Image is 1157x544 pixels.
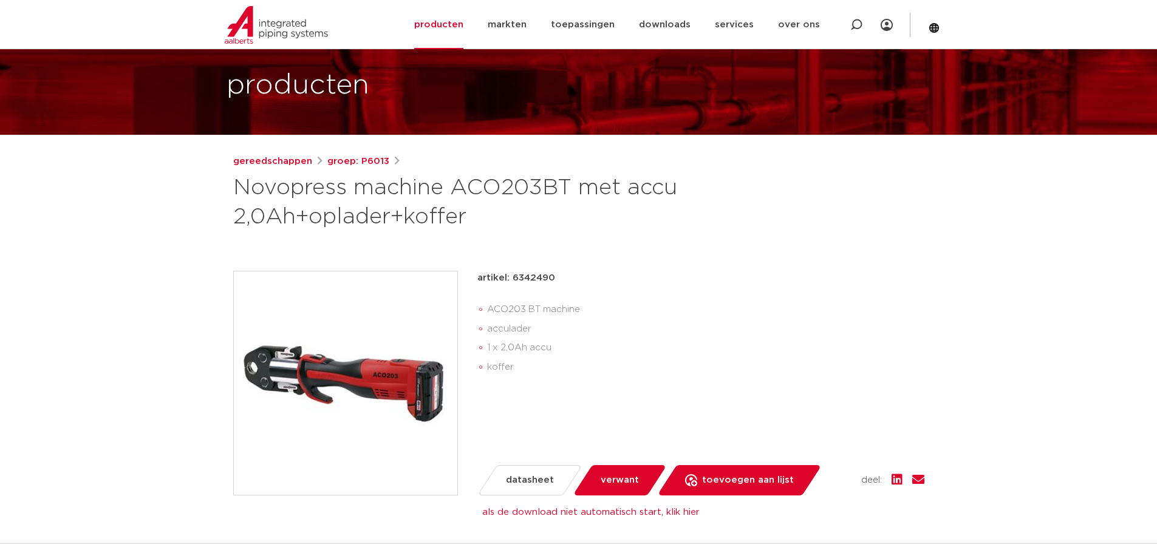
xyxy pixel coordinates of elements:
a: als de download niet automatisch start, klik hier [482,508,700,517]
a: gereedschappen [233,154,312,169]
li: acculader [487,319,924,339]
a: verwant [572,465,666,495]
span: toevoegen aan lijst [702,471,794,490]
li: ACO203 BT machine [487,300,924,319]
a: datasheet [477,465,582,495]
h1: Novopress machine ACO203BT met accu 2,0Ah+oplader+koffer [233,174,689,232]
h1: producten [227,66,369,105]
span: verwant [601,471,639,490]
img: Product Image for Novopress machine ACO203BT met accu 2,0Ah+oplader+koffer [234,271,457,495]
li: 1 x 2,0Ah accu [487,338,924,358]
a: groep: P6013 [327,154,389,169]
span: deel: [861,473,882,488]
span: datasheet [506,471,554,490]
li: koffer [487,358,924,377]
p: artikel: 6342490 [477,271,555,285]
